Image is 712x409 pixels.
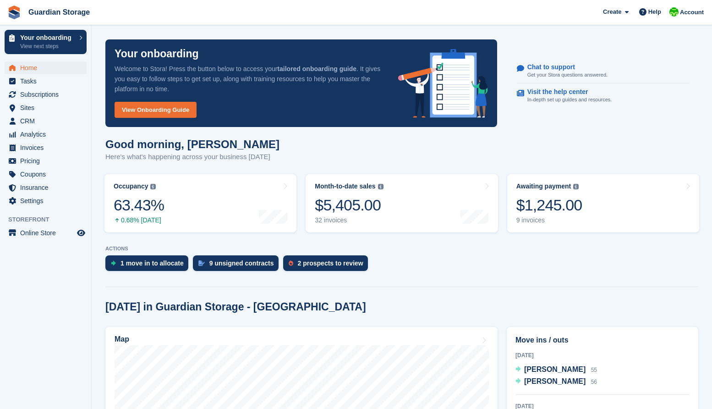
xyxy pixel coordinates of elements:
img: onboarding-info-6c161a55d2c0e0a8cae90662b2fe09162a5109e8cc188191df67fb4f79e88e88.svg [398,49,488,118]
p: Visit the help center [527,88,605,96]
a: Your onboarding View next steps [5,30,87,54]
p: View next steps [20,42,75,50]
a: 1 move in to allocate [105,255,193,276]
p: Welcome to Stora! Press the button below to access your . It gives you easy to follow steps to ge... [115,64,383,94]
span: Home [20,61,75,74]
img: contract_signature_icon-13c848040528278c33f63329250d36e43548de30e8caae1d1a13099fd9432cc5.svg [198,260,205,266]
a: Month-to-date sales $5,405.00 32 invoices [306,174,498,232]
span: Invoices [20,141,75,154]
span: Online Store [20,227,75,239]
h2: Map [115,335,129,343]
a: menu [5,115,87,127]
a: menu [5,141,87,154]
a: menu [5,61,87,74]
a: menu [5,75,87,88]
a: menu [5,101,87,114]
p: ACTIONS [105,246,698,252]
div: Awaiting payment [516,182,571,190]
a: menu [5,181,87,194]
p: Chat to support [527,63,600,71]
span: Settings [20,194,75,207]
div: Month-to-date sales [315,182,375,190]
a: Chat to support Get your Stora questions answered. [517,59,690,84]
a: Awaiting payment $1,245.00 9 invoices [507,174,699,232]
h1: Good morning, [PERSON_NAME] [105,138,279,150]
img: icon-info-grey-7440780725fd019a000dd9b08b2336e03edf1995a4989e88bcd33f0948082b44.svg [150,184,156,189]
span: Pricing [20,155,75,167]
div: 0.68% [DATE] [114,216,164,224]
span: Storefront [8,215,91,224]
a: menu [5,128,87,141]
a: menu [5,194,87,207]
p: In-depth set up guides and resources. [527,96,612,104]
img: Andrew Kinakin [669,7,679,17]
div: Occupancy [114,182,148,190]
span: CRM [20,115,75,127]
a: Preview store [76,227,87,238]
div: $5,405.00 [315,196,383,215]
div: 9 invoices [516,216,582,224]
span: 56 [591,379,597,385]
a: menu [5,227,87,239]
p: Get your Stora questions answered. [527,71,608,79]
a: [PERSON_NAME] 55 [515,364,597,376]
span: 55 [591,367,597,373]
span: Tasks [20,75,75,88]
img: move_ins_to_allocate_icon-fdf77a2bb77ea45bf5b3d319d69a93e2d87916cf1d5bf7949dd705db3b84f3ca.svg [111,260,116,266]
a: 9 unsigned contracts [193,255,283,276]
img: icon-info-grey-7440780725fd019a000dd9b08b2336e03edf1995a4989e88bcd33f0948082b44.svg [378,184,383,189]
h2: [DATE] in Guardian Storage - [GEOGRAPHIC_DATA] [105,301,366,313]
img: stora-icon-8386f47178a22dfd0bd8f6a31ec36ba5ce8667c1dd55bd0f319d3a0aa187defe.svg [7,6,21,19]
div: 63.43% [114,196,164,215]
span: Coupons [20,168,75,181]
span: Account [680,8,704,17]
span: [PERSON_NAME] [524,377,586,385]
span: Sites [20,101,75,114]
div: [DATE] [515,351,690,359]
div: 2 prospects to review [298,260,363,267]
span: Analytics [20,128,75,141]
a: View Onboarding Guide [115,102,197,118]
p: Your onboarding [20,34,75,41]
a: menu [5,155,87,167]
span: Create [603,7,621,17]
span: Help [648,7,661,17]
span: [PERSON_NAME] [524,365,586,373]
a: menu [5,88,87,101]
a: [PERSON_NAME] 56 [515,376,597,388]
p: Your onboarding [115,49,199,59]
span: Subscriptions [20,88,75,101]
div: 1 move in to allocate [120,260,184,267]
a: Guardian Storage [25,5,93,20]
div: 32 invoices [315,216,383,224]
img: icon-info-grey-7440780725fd019a000dd9b08b2336e03edf1995a4989e88bcd33f0948082b44.svg [573,184,579,189]
div: 9 unsigned contracts [209,260,274,267]
div: $1,245.00 [516,196,582,215]
a: Occupancy 63.43% 0.68% [DATE] [104,174,296,232]
a: menu [5,168,87,181]
a: 2 prospects to review [283,255,372,276]
a: Visit the help center In-depth set up guides and resources. [517,83,690,108]
h2: Move ins / outs [515,335,690,346]
p: Here's what's happening across your business [DATE] [105,152,279,162]
span: Insurance [20,181,75,194]
strong: tailored onboarding guide [277,65,356,72]
img: prospect-51fa495bee0391a8d652442698ab0144808aea92771e9ea1ae160a38d050c398.svg [289,260,293,266]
